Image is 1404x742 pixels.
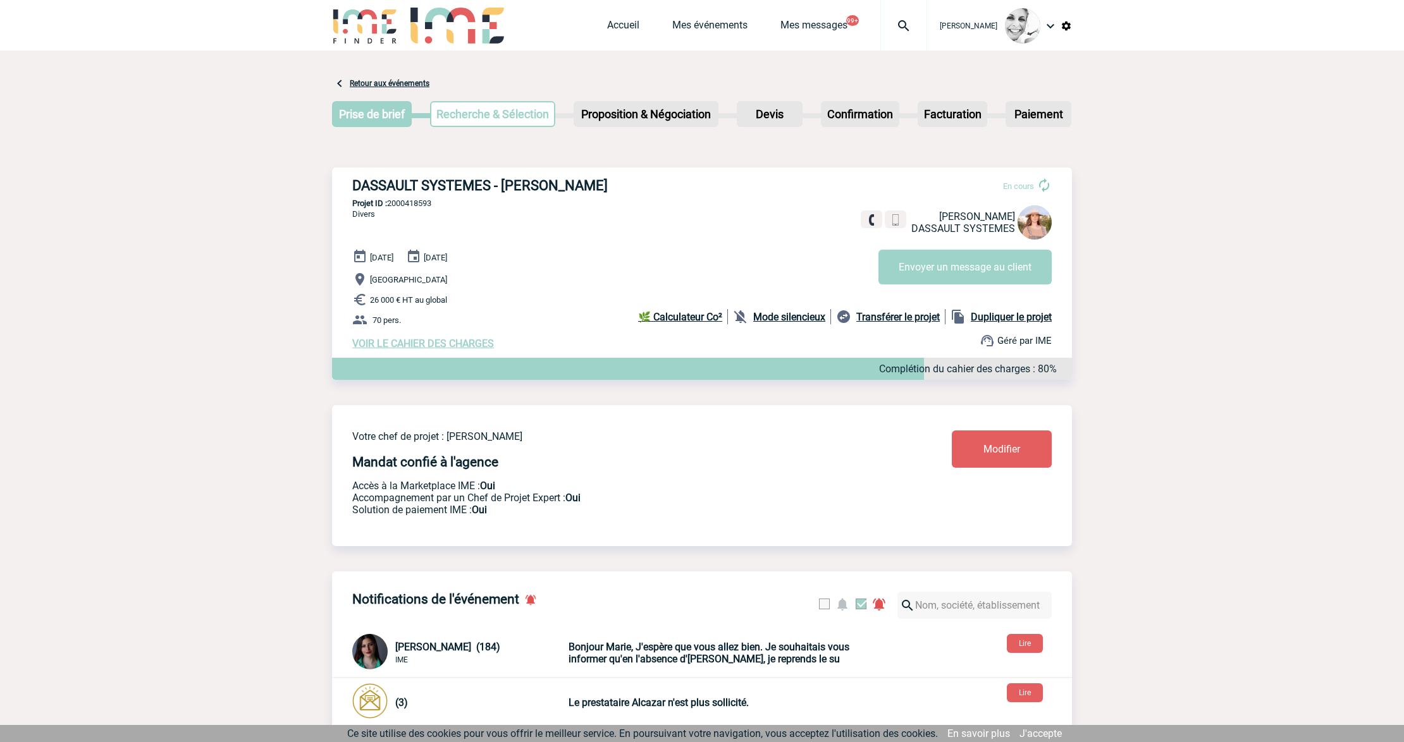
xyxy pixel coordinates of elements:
b: Bonjour Marie, J'espère que vous allez bien. Je souhaitais vous informer qu'en l'absence d'[PERSO... [569,641,849,665]
a: Retour aux événements [350,79,429,88]
img: 131235-0.jpeg [352,634,388,669]
a: Accueil [607,19,639,37]
span: [PERSON_NAME] [940,21,997,30]
p: Proposition & Négociation [575,102,717,126]
b: Transférer le projet [856,311,940,323]
p: Confirmation [822,102,898,126]
p: Facturation [919,102,987,126]
span: [GEOGRAPHIC_DATA] [370,275,447,284]
p: Paiement [1007,102,1070,126]
span: (3) [395,696,408,709]
a: Lire [997,636,1053,648]
b: 🌿 Calculateur Co² [638,311,722,323]
p: 2000418593 [332,198,1072,208]
span: Divers [352,209,375,219]
a: Lire [997,686,1053,698]
p: Recherche & Sélection [431,102,554,126]
a: [PERSON_NAME] (184) IME Bonjour Marie, J'espère que vous allez bien. Je souhaitais vous informer ... [352,647,866,659]
a: En savoir plus [947,727,1010,739]
span: DASSAULT SYSTEMES [911,222,1015,234]
p: Conformité aux process achat client, Prise en charge de la facturation, Mutualisation de plusieur... [352,504,877,516]
a: Mes messages [780,19,847,37]
a: 🌿 Calculateur Co² [638,309,728,324]
img: photonotifcontact.png [352,683,388,719]
span: En cours [1003,181,1034,191]
img: 103013-0.jpeg [1005,8,1040,44]
b: Oui [480,480,495,492]
img: IME-Finder [332,8,398,44]
a: J'accepte [1019,727,1062,739]
h4: Mandat confié à l'agence [352,454,498,470]
span: 70 pers. [373,315,401,325]
h4: Notifications de l'événement [352,592,519,607]
span: [PERSON_NAME] [939,210,1015,222]
span: [DATE] [370,253,393,262]
button: Lire [1007,683,1043,702]
b: Oui [565,492,581,504]
img: fixe.png [866,214,877,226]
p: Prise de brief [333,102,410,126]
b: Dupliquer le projet [971,311,1052,323]
b: Mode silencieux [753,311,825,323]
p: Devis [738,102,801,126]
b: Oui [472,504,487,516]
a: (3) Le prestataire Alcazar n'est plus sollicité. [352,696,866,708]
b: Projet ID : [352,198,387,208]
a: VOIR LE CAHIER DES CHARGES [352,338,494,350]
img: portable.png [890,214,901,226]
img: 121668-0.PNG [1018,205,1052,240]
h3: DASSAULT SYSTEMES - [PERSON_NAME] [352,178,732,193]
span: Géré par IME [997,335,1052,346]
span: Ce site utilise des cookies pour vous offrir le meilleur service. En poursuivant votre navigation... [347,727,938,739]
span: IME [395,655,408,664]
span: [DATE] [424,253,447,262]
a: Mes événements [672,19,748,37]
div: Conversation privée : Client - Agence [352,634,566,672]
span: [PERSON_NAME] (184) [395,641,500,653]
div: Conversation privée : Fournisseur - Agence [352,683,566,721]
span: Modifier [983,443,1020,455]
b: Le prestataire Alcazar n'est plus sollicité. [569,696,749,709]
img: support.png [980,333,995,348]
p: Accès à la Marketplace IME : [352,480,877,492]
span: 26 000 € HT au global [370,295,447,305]
button: Lire [1007,634,1043,653]
p: Votre chef de projet : [PERSON_NAME] [352,430,877,442]
button: Envoyer un message au client [878,250,1052,284]
p: Prestation payante [352,492,877,504]
img: file_copy-black-24dp.png [951,309,966,324]
button: 99+ [846,15,859,26]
